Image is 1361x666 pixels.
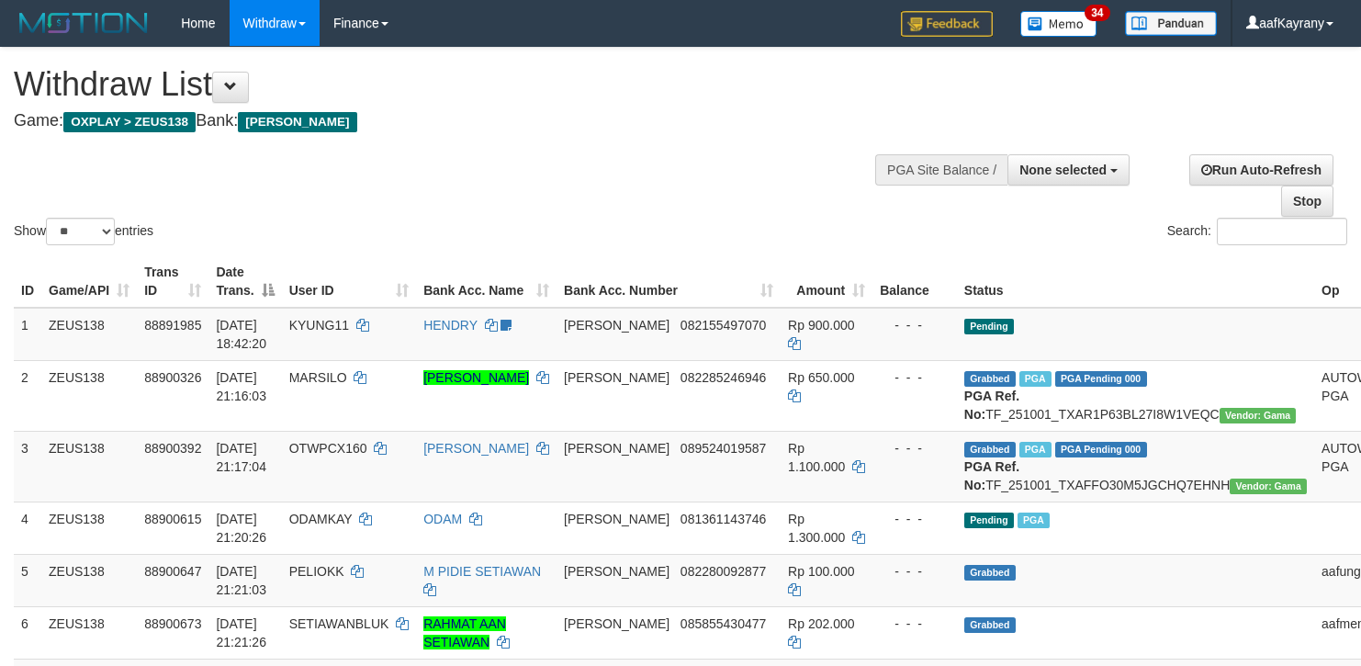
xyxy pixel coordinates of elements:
a: Stop [1281,186,1333,217]
span: None selected [1019,163,1107,177]
span: [PERSON_NAME] [564,441,669,456]
td: ZEUS138 [41,308,137,361]
th: Amount: activate to sort column ascending [781,255,872,308]
span: Grabbed [964,442,1016,457]
span: 88900673 [144,616,201,631]
span: Rp 202.000 [788,616,854,631]
td: 3 [14,431,41,502]
th: Game/API: activate to sort column ascending [41,255,137,308]
td: ZEUS138 [41,431,137,502]
span: 34 [1085,5,1109,21]
td: ZEUS138 [41,606,137,659]
span: 88900326 [144,370,201,385]
th: Bank Acc. Name: activate to sort column ascending [416,255,557,308]
td: 1 [14,308,41,361]
a: HENDRY [423,318,478,333]
div: - - - [880,368,950,387]
select: Showentries [46,218,115,245]
span: [PERSON_NAME] [238,112,356,132]
span: 88900615 [144,512,201,526]
span: Copy 082280092877 to clipboard [680,564,766,579]
td: ZEUS138 [41,554,137,606]
th: User ID: activate to sort column ascending [282,255,416,308]
span: 88900392 [144,441,201,456]
b: PGA Ref. No: [964,389,1019,422]
span: SETIAWANBLUK [289,616,389,631]
a: [PERSON_NAME] [423,370,529,385]
th: Date Trans.: activate to sort column descending [208,255,281,308]
span: Copy 081361143746 to clipboard [680,512,766,526]
td: 5 [14,554,41,606]
span: Vendor URL: https://trx31.1velocity.biz [1230,479,1307,494]
td: TF_251001_TXAR1P63BL27I8W1VEQC [957,360,1314,431]
span: [DATE] 21:21:03 [216,564,266,597]
div: - - - [880,439,950,457]
button: None selected [1007,154,1130,186]
span: Grabbed [964,371,1016,387]
span: Pending [964,513,1014,528]
span: 88891985 [144,318,201,333]
a: ODAM [423,512,462,526]
span: KYUNG11 [289,318,349,333]
span: Marked by aafchomsokheang [1018,513,1050,528]
a: M PIDIE SETIAWAN [423,564,541,579]
span: [PERSON_NAME] [564,370,669,385]
span: Rp 1.300.000 [788,512,845,545]
th: Balance [872,255,957,308]
span: Rp 900.000 [788,318,854,333]
span: Rp 1.100.000 [788,441,845,474]
span: Vendor URL: https://trx31.1velocity.biz [1220,408,1297,423]
a: [PERSON_NAME] [423,441,529,456]
span: Rp 650.000 [788,370,854,385]
span: [DATE] 21:17:04 [216,441,266,474]
h4: Game: Bank: [14,112,889,130]
td: 6 [14,606,41,659]
div: PGA Site Balance / [875,154,1007,186]
td: 4 [14,502,41,554]
a: Run Auto-Refresh [1189,154,1333,186]
img: Button%20Memo.svg [1020,11,1097,37]
h1: Withdraw List [14,66,889,103]
td: ZEUS138 [41,360,137,431]
a: RAHMAT AAN SETIAWAN [423,616,506,649]
span: OXPLAY > ZEUS138 [63,112,196,132]
div: - - - [880,510,950,528]
td: ZEUS138 [41,502,137,554]
span: [PERSON_NAME] [564,512,669,526]
div: - - - [880,316,950,334]
span: Pending [964,319,1014,334]
th: ID [14,255,41,308]
span: [DATE] 21:20:26 [216,512,266,545]
span: Copy 082155497070 to clipboard [680,318,766,333]
span: Marked by aafchomsokheang [1019,371,1052,387]
span: [PERSON_NAME] [564,318,669,333]
td: TF_251001_TXAFFO30M5JGCHQ7EHNH [957,431,1314,502]
th: Bank Acc. Number: activate to sort column ascending [557,255,781,308]
span: Marked by aafchomsokheang [1019,442,1052,457]
span: PELIOKK [289,564,344,579]
span: Copy 082285246946 to clipboard [680,370,766,385]
div: - - - [880,562,950,581]
span: ODAMKAY [289,512,353,526]
span: [PERSON_NAME] [564,564,669,579]
span: PGA Pending [1055,371,1147,387]
th: Status [957,255,1314,308]
input: Search: [1217,218,1347,245]
span: Copy 085855430477 to clipboard [680,616,766,631]
div: - - - [880,615,950,633]
span: PGA Pending [1055,442,1147,457]
td: 2 [14,360,41,431]
img: panduan.png [1125,11,1217,36]
span: Grabbed [964,617,1016,633]
span: [PERSON_NAME] [564,616,669,631]
span: OTWPCX160 [289,441,367,456]
span: [DATE] 21:16:03 [216,370,266,403]
th: Trans ID: activate to sort column ascending [137,255,208,308]
span: Rp 100.000 [788,564,854,579]
span: MARSILO [289,370,347,385]
span: Grabbed [964,565,1016,581]
span: 88900647 [144,564,201,579]
span: [DATE] 18:42:20 [216,318,266,351]
b: PGA Ref. No: [964,459,1019,492]
img: MOTION_logo.png [14,9,153,37]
